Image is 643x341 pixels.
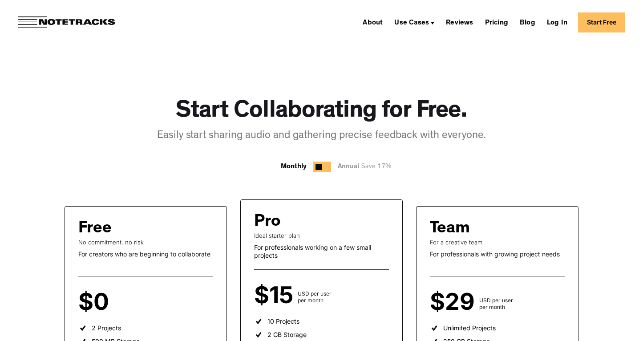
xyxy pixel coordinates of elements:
a: About [359,15,386,29]
div: For a creative team [430,239,565,246]
div: Pro [254,213,281,232]
div: Use Cases [391,15,438,29]
div: Monthly [281,162,307,172]
div: For professionals working on a few small projects [254,244,389,259]
div: USD per user per month [298,290,332,304]
div: Easily start sharing audio and gathering precise feedback with everyone. [157,129,486,144]
span: Save 17% [359,164,392,170]
a: Reviews [442,15,477,29]
a: Start Free [578,12,625,32]
div: 2 Projects [92,324,121,332]
div: $15 [254,288,298,304]
div: For creators who are beginning to collaborate [78,250,213,258]
a: Pricing [481,15,512,29]
a: Blog [516,15,539,29]
div: For professionals with growing project needs [430,250,565,258]
div: USD per user per month [479,297,513,310]
div: 10 Projects [267,317,299,325]
div: Annual [338,162,396,173]
div: $0 [78,294,113,310]
h1: Start Collaborating for Free. [176,98,467,127]
div: Ideal starter plan [254,232,389,239]
div: Unlimited Projects [443,324,496,332]
div: Team [430,220,470,239]
div: 2 GB Storage [267,331,307,339]
div: Use Cases [394,20,429,27]
div: Free [78,220,112,239]
div: $29 [430,294,479,310]
a: Log In [543,15,571,29]
div: per user per month [113,297,139,310]
div: No commitment, no risk [78,239,213,246]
